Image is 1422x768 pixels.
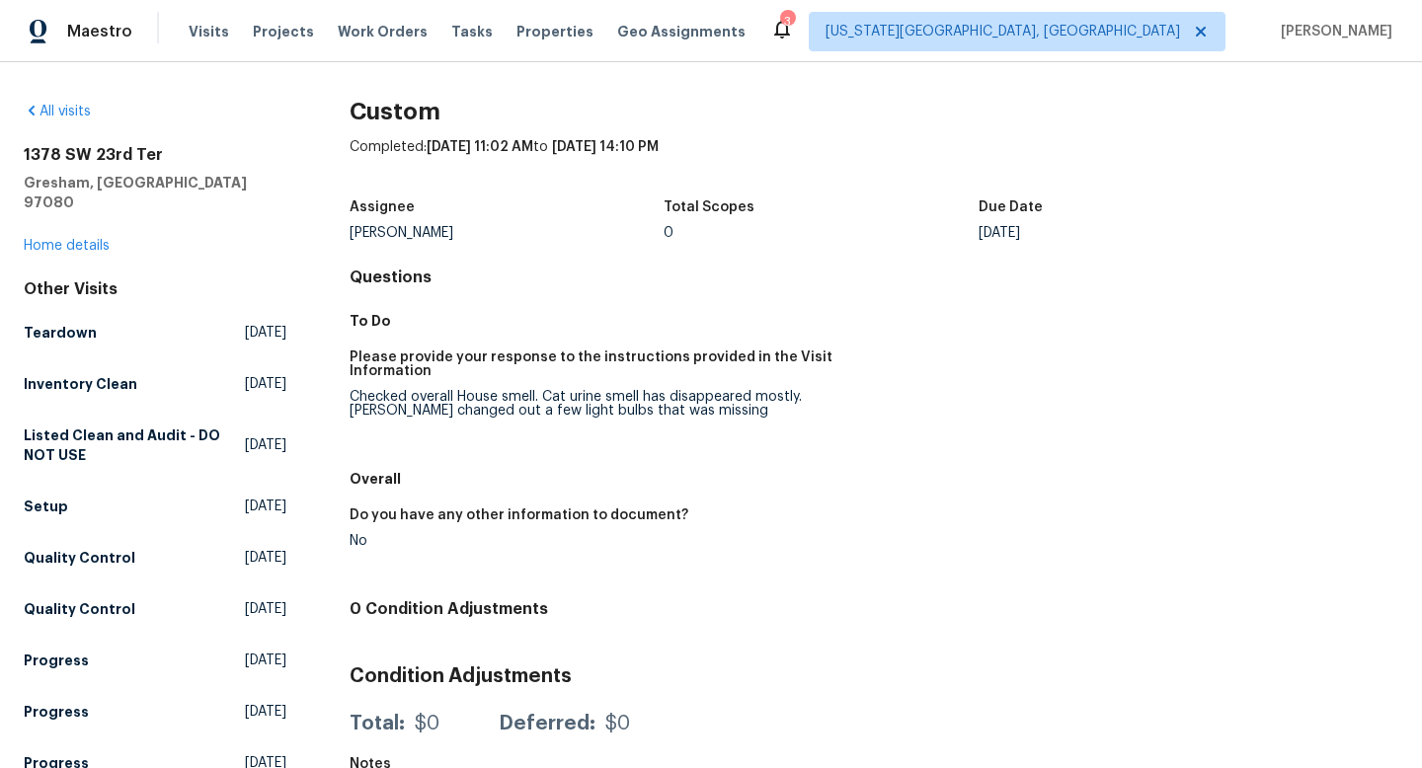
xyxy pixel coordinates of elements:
span: Maestro [67,22,132,41]
div: 0 [664,226,979,240]
span: [DATE] 14:10 PM [552,140,659,154]
a: Quality Control[DATE] [24,540,286,576]
div: [DATE] [979,226,1294,240]
h5: Progress [24,651,89,670]
a: Setup[DATE] [24,489,286,524]
h5: Overall [350,469,1398,489]
div: Other Visits [24,279,286,299]
span: [US_STATE][GEOGRAPHIC_DATA], [GEOGRAPHIC_DATA] [826,22,1180,41]
h5: Setup [24,497,68,516]
h5: Do you have any other information to document? [350,508,688,522]
span: Tasks [451,25,493,38]
a: Listed Clean and Audit - DO NOT USE[DATE] [24,418,286,473]
a: Teardown[DATE] [24,315,286,350]
a: Inventory Clean[DATE] [24,366,286,402]
span: [DATE] [245,323,286,343]
h5: Teardown [24,323,97,343]
a: Progress[DATE] [24,643,286,678]
h5: Gresham, [GEOGRAPHIC_DATA] 97080 [24,173,286,212]
div: No [350,534,858,548]
span: Projects [253,22,314,41]
span: Work Orders [338,22,428,41]
span: [DATE] [245,435,286,455]
span: [DATE] [245,651,286,670]
span: [DATE] [245,374,286,394]
a: Progress[DATE] [24,694,286,730]
div: $0 [415,714,439,733]
span: [DATE] 11:02 AM [427,140,533,154]
a: Home details [24,239,110,253]
h5: Progress [24,702,89,722]
div: 3 [780,12,794,32]
h5: Due Date [979,200,1043,214]
h3: Condition Adjustments [350,666,1398,686]
span: [DATE] [245,702,286,722]
h2: 1378 SW 23rd Ter [24,145,286,165]
span: Properties [516,22,593,41]
div: Deferred: [499,714,595,733]
div: [PERSON_NAME] [350,226,665,240]
div: Completed: to [350,137,1398,189]
h2: Custom [350,102,1398,121]
h5: Assignee [350,200,415,214]
span: [DATE] [245,497,286,516]
span: Visits [189,22,229,41]
div: Total: [350,714,405,733]
span: [DATE] [245,548,286,568]
h5: Total Scopes [664,200,754,214]
div: $0 [605,714,630,733]
h5: Quality Control [24,548,135,568]
h4: Questions [350,268,1398,287]
a: Quality Control[DATE] [24,591,286,627]
span: [DATE] [245,599,286,619]
div: Checked overall House smell. Cat urine smell has disappeared mostly. [PERSON_NAME] changed out a ... [350,390,858,418]
a: All visits [24,105,91,118]
span: Geo Assignments [617,22,746,41]
span: [PERSON_NAME] [1273,22,1392,41]
h5: To Do [350,311,1398,331]
h5: Inventory Clean [24,374,137,394]
h5: Listed Clean and Audit - DO NOT USE [24,425,245,465]
h5: Please provide your response to the instructions provided in the Visit Information [350,350,858,378]
h4: 0 Condition Adjustments [350,599,1398,619]
h5: Quality Control [24,599,135,619]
